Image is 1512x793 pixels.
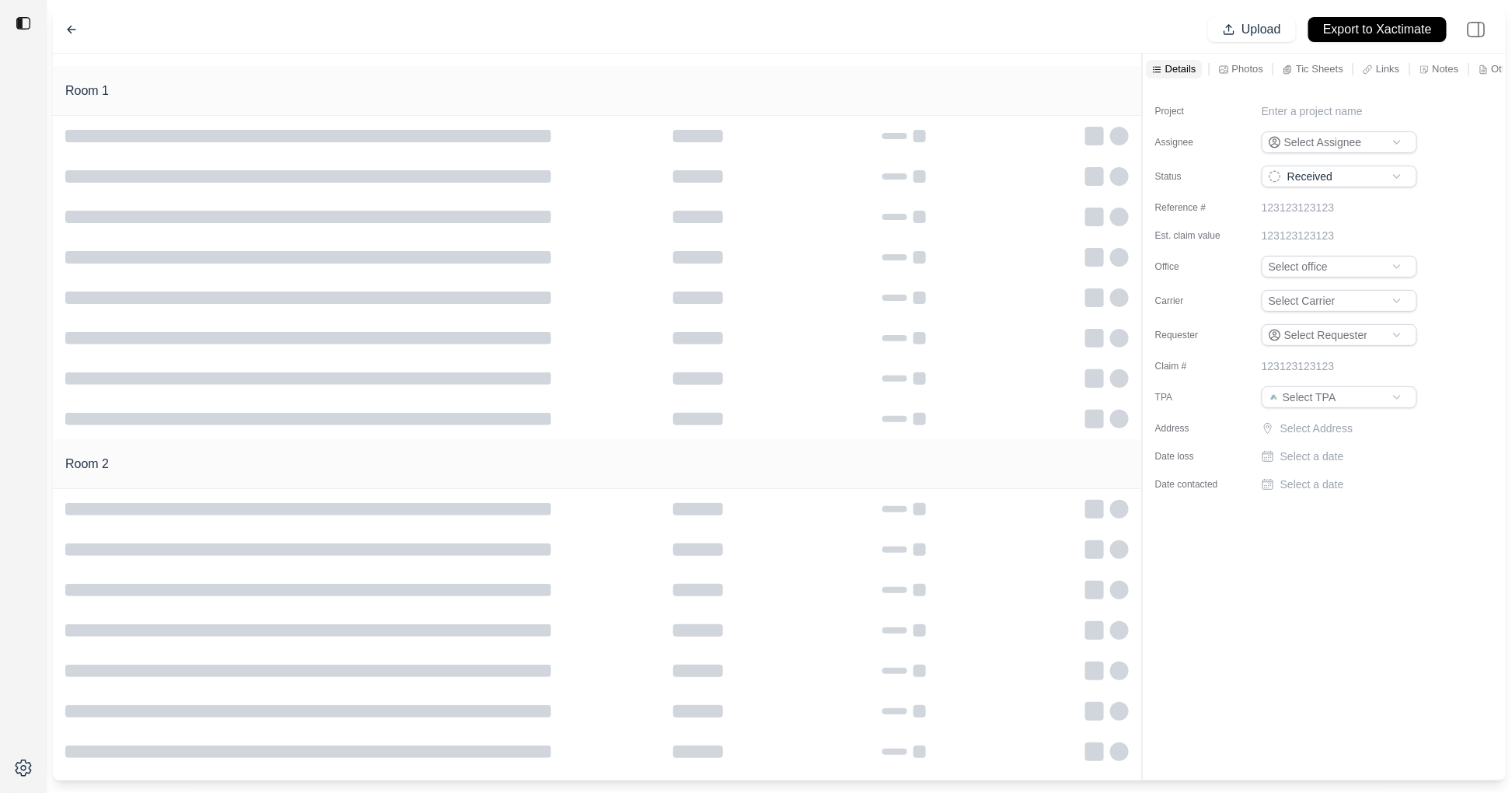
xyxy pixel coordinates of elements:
h1: Room 1 [65,82,109,100]
label: Date loss [1155,450,1233,463]
button: Export to Xactimate [1308,17,1447,42]
p: Links [1376,62,1399,75]
p: 123123123123 [1262,200,1334,215]
p: Select a date [1280,477,1344,492]
label: Assignee [1155,136,1233,148]
label: Date contacted [1155,478,1233,491]
p: Notes [1433,62,1459,75]
label: Office [1155,260,1233,273]
p: 123123123123 [1262,228,1334,243]
p: Details [1165,62,1196,75]
p: Select Address [1280,421,1420,436]
p: Export to Xactimate [1323,21,1432,39]
label: Status [1155,170,1233,183]
label: Address [1155,422,1233,435]
label: Project [1155,105,1233,117]
p: Photos [1232,62,1263,75]
label: Reference # [1155,201,1233,214]
label: Est. claim value [1155,229,1233,242]
p: Enter a project name [1262,103,1363,119]
p: Tic Sheets [1296,62,1343,75]
p: Upload [1241,21,1281,39]
h1: Room 2 [65,455,109,473]
label: Requester [1155,329,1233,341]
p: 123123123123 [1262,358,1334,374]
img: toggle sidebar [16,16,31,31]
img: right-panel.svg [1459,12,1493,47]
label: TPA [1155,391,1233,403]
p: Select a date [1280,449,1344,464]
button: Upload [1208,17,1296,42]
label: Carrier [1155,295,1233,307]
label: Claim # [1155,360,1233,372]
